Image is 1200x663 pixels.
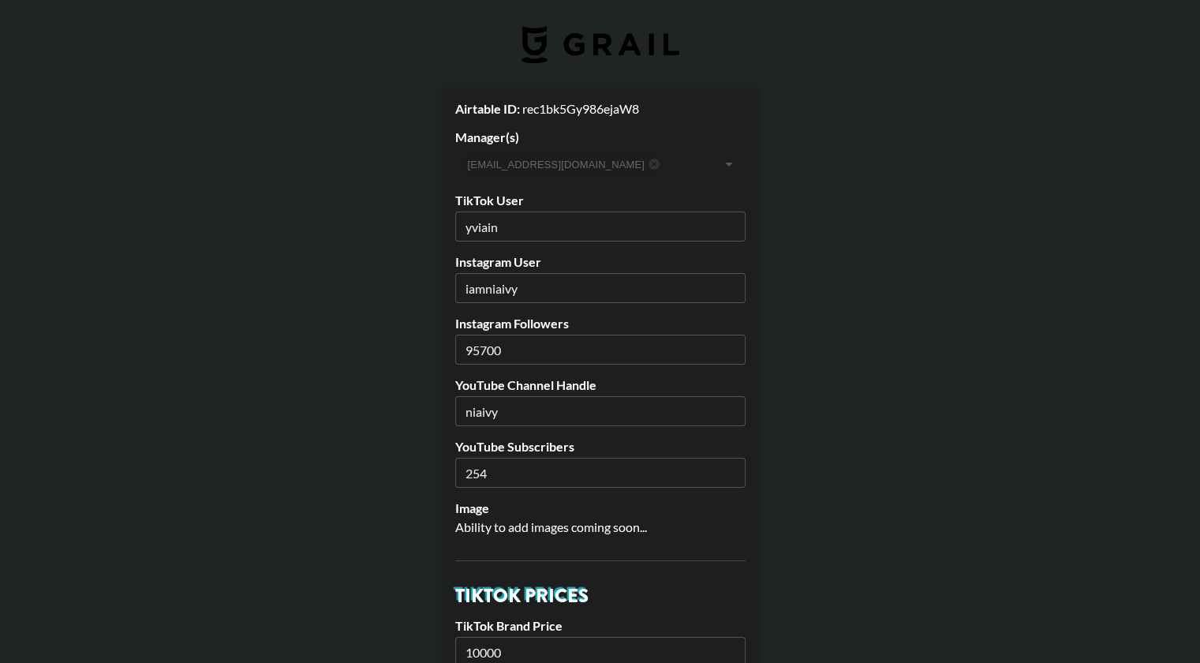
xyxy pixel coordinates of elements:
[455,586,746,605] h2: TikTok Prices
[455,618,746,634] label: TikTok Brand Price
[455,500,746,516] label: Image
[455,101,520,116] strong: Airtable ID:
[455,439,746,455] label: YouTube Subscribers
[455,316,746,331] label: Instagram Followers
[455,377,746,393] label: YouTube Channel Handle
[455,101,746,117] div: rec1bk5Gy986ejaW8
[455,193,746,208] label: TikTok User
[455,129,746,145] label: Manager(s)
[521,25,679,63] img: Grail Talent Logo
[455,254,746,270] label: Instagram User
[455,519,647,534] span: Ability to add images coming soon...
